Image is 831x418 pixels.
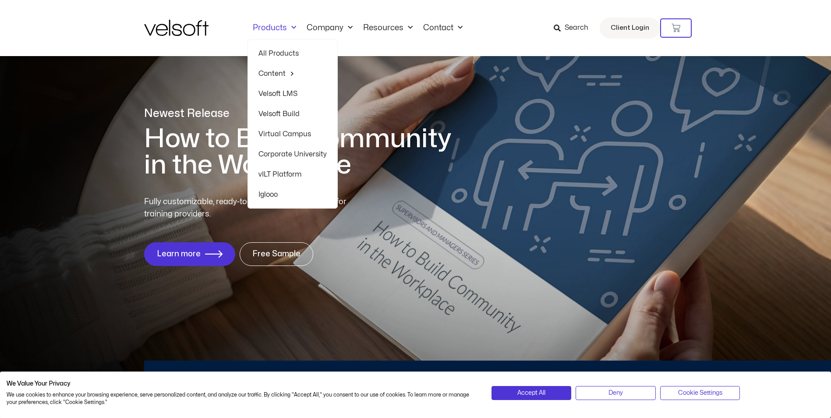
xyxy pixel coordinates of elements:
[418,23,468,33] a: ContactMenu Toggle
[565,22,588,34] span: Search
[144,20,209,36] img: Velsoft Training Materials
[258,164,327,184] a: vILT Platform
[248,39,338,209] ul: ProductsMenu Toggle
[258,104,327,124] a: Velsoft Build
[248,23,301,33] a: ProductsMenu Toggle
[517,388,545,398] span: Accept All
[660,386,740,400] button: Adjust cookie preferences
[157,250,201,259] span: Learn more
[240,242,313,266] a: Free Sample
[252,250,301,259] span: Free Sample
[301,23,358,33] a: CompanyMenu Toggle
[600,18,660,39] a: Client Login
[258,124,327,144] a: Virtual Campus
[611,22,649,34] span: Client Login
[258,64,327,84] a: ContentMenu Toggle
[144,126,464,178] h1: How to Build Community in the Workplace
[576,386,656,400] button: Deny all cookies
[492,386,572,400] button: Accept all cookies
[144,106,464,121] p: Newest Release
[144,196,362,220] p: Fully customizable, ready-to-deliver training content for training providers.
[258,144,327,164] a: Corporate University
[258,184,327,205] a: Iglooo
[358,23,418,33] a: ResourcesMenu Toggle
[258,84,327,104] a: Velsoft LMS
[248,23,468,33] nav: Menu
[144,242,235,266] a: Learn more
[7,391,478,406] p: We use cookies to enhance your browsing experience, serve personalized content, and analyze our t...
[608,388,623,398] span: Deny
[258,43,327,64] a: All Products
[678,388,722,398] span: Cookie Settings
[7,380,478,388] h2: We Value Your Privacy
[554,21,594,35] a: Search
